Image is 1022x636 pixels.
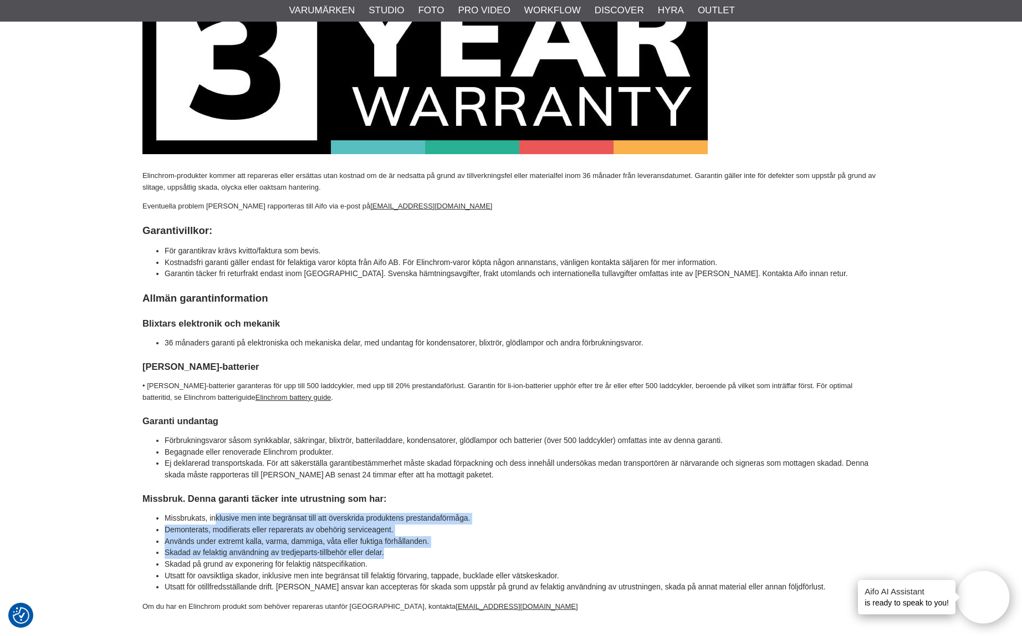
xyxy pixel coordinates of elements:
li: Förbrukningsvaror såsom synkkablar, säkringar, blixtrör, batteriladdare, kondensatorer, glödlampo... [165,435,880,447]
li: Utsatt för otillfredsställande drift. [PERSON_NAME] ansvar kan accepteras för skada som uppstår p... [165,582,880,593]
a: Elinchrom battery guide [256,393,331,401]
li: Begagnade eller renoverade Elinchrom produkter. [165,447,880,459]
li: För garantikrav krävs kvitto/faktura som bevis. [165,246,880,257]
h4: [PERSON_NAME]-batterier [142,360,880,373]
button: Samtyckesinställningar [13,606,29,625]
h4: Garanti undantag [142,415,880,428]
li: Kostnadsfri garanti gäller endast för felaktiga varor köpta från Aifo AB. För Elinchrom-varor köp... [165,257,880,269]
p: Elinchrom-produkter kommer att repareras eller ersättas utan kostnad om de är nedsatta på grund a... [142,170,880,194]
h4: Missbruk. Denna garanti täcker inte utrustning som har: [142,492,880,505]
a: Hyra [658,3,684,18]
li: Skadad på grund av exponering för felaktig nätspecifikation. [165,559,880,571]
h3: Allmän garantinformation [142,291,880,306]
li: 36 månaders garanti på elektroniska och mekaniska delar, med undantag för kondensatorer, blixtrör... [165,338,880,349]
a: [EMAIL_ADDRESS][DOMAIN_NAME] [370,202,492,210]
a: Discover [595,3,644,18]
a: Foto [418,3,444,18]
a: Pro Video [458,3,510,18]
div: is ready to speak to you! [858,580,955,614]
li: Garantin täcker fri returfrakt endast inom [GEOGRAPHIC_DATA]. Svenska hämtningsavgifter, frakt ut... [165,268,880,280]
h4: Aifo AI Assistant [865,586,949,597]
li: Utsatt för oavsiktliga skador, inklusive men inte begränsat till felaktig förvaring, tappade, buc... [165,571,880,582]
h4: Blixtars elektronik och mekanik [142,317,880,330]
li: Missbrukats, inklusive men inte begränsat till att överskrida produktens prestandaförmåga. [165,513,880,525]
p: Eventuella problem [PERSON_NAME] rapporteras till Aifo via e-post på [142,201,880,212]
a: Studio [369,3,404,18]
li: Används under extremt kalla, varma, dammiga, våta eller fuktiga förhållanden. [165,536,880,548]
img: Revisit consent button [13,607,29,624]
h3: Garantivillkor: [142,223,880,238]
p: • [PERSON_NAME]-batterier garanteras för upp till 500 laddcykler, med upp till 20% prestandaförlu... [142,380,880,404]
li: Skadad av felaktig användning av tredjeparts-tillbehör eller delar. [165,547,880,559]
a: Outlet [698,3,735,18]
li: Ej deklarerad transportskada. För att säkerställa garantibestämmerhet måste skadad förpackning oc... [165,458,880,481]
li: Demonterats, modifierats eller reparerats av obehörig serviceagent. [165,525,880,536]
a: [EMAIL_ADDRESS][DOMAIN_NAME] [456,602,578,610]
a: Varumärken [289,3,355,18]
p: Om du har en Elinchrom produkt som behöver repareras utanför [GEOGRAPHIC_DATA], kontakta [142,601,880,613]
a: Workflow [524,3,581,18]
